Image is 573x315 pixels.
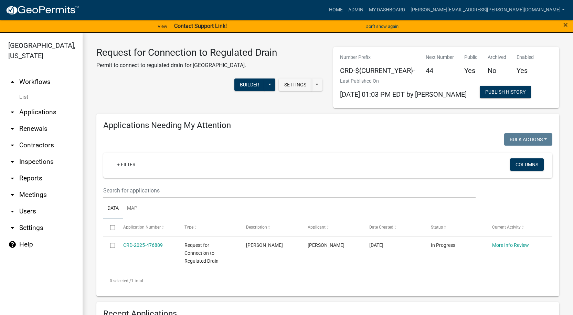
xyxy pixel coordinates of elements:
[96,47,277,59] h3: Request for Connection to Regulated Drain
[408,3,567,17] a: [PERSON_NAME][EMAIL_ADDRESS][PERSON_NAME][DOMAIN_NAME]
[240,219,301,236] datatable-header-cell: Description
[174,23,227,29] strong: Contact Support Link!
[8,174,17,182] i: arrow_drop_down
[480,90,531,95] wm-modal-confirm: Workflow Publish History
[103,198,123,220] a: Data
[340,66,415,75] h5: CRD-${CURRENT_YEAR}-
[246,242,283,248] span: Sam Morrow
[486,219,547,236] datatable-header-cell: Current Activity
[369,242,383,248] span: 09/11/2025
[464,54,477,61] p: Public
[8,207,17,216] i: arrow_drop_down
[112,158,141,171] a: + Filter
[178,219,240,236] datatable-header-cell: Type
[431,242,455,248] span: In Progress
[184,225,193,230] span: Type
[426,54,454,61] p: Next Number
[426,66,454,75] h5: 44
[110,279,131,283] span: 0 selected /
[234,78,265,91] button: Builder
[8,224,17,232] i: arrow_drop_down
[563,21,568,29] button: Close
[340,77,467,85] p: Last Published On
[184,242,219,264] span: Request for Connection to Regulated Drain
[123,242,163,248] a: CRD-2025-476889
[504,133,552,146] button: Bulk Actions
[480,86,531,98] button: Publish History
[103,120,552,130] h4: Applications Needing My Attention
[308,242,344,248] span: Galen Miller
[123,225,161,230] span: Application Number
[8,125,17,133] i: arrow_drop_down
[363,21,401,32] button: Don't show again
[116,219,178,236] datatable-header-cell: Application Number
[326,3,346,17] a: Home
[510,158,544,171] button: Columns
[8,158,17,166] i: arrow_drop_down
[346,3,366,17] a: Admin
[279,78,312,91] button: Settings
[8,108,17,116] i: arrow_drop_down
[340,54,415,61] p: Number Prefix
[103,272,552,290] div: 1 total
[96,61,277,70] p: Permit to connect to regulated drain for [GEOGRAPHIC_DATA].
[308,225,326,230] span: Applicant
[340,90,467,98] span: [DATE] 01:03 PM EDT by [PERSON_NAME]
[103,219,116,236] datatable-header-cell: Select
[8,191,17,199] i: arrow_drop_down
[123,198,141,220] a: Map
[492,225,521,230] span: Current Activity
[155,21,170,32] a: View
[363,219,424,236] datatable-header-cell: Date Created
[517,66,534,75] h5: Yes
[563,20,568,30] span: ×
[369,225,393,230] span: Date Created
[488,54,506,61] p: Archived
[492,242,529,248] a: More Info Review
[488,66,506,75] h5: No
[517,54,534,61] p: Enabled
[8,78,17,86] i: arrow_drop_up
[246,225,267,230] span: Description
[431,225,443,230] span: Status
[8,240,17,249] i: help
[103,183,476,198] input: Search for applications
[424,219,486,236] datatable-header-cell: Status
[464,66,477,75] h5: Yes
[366,3,408,17] a: My Dashboard
[301,219,363,236] datatable-header-cell: Applicant
[8,141,17,149] i: arrow_drop_down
